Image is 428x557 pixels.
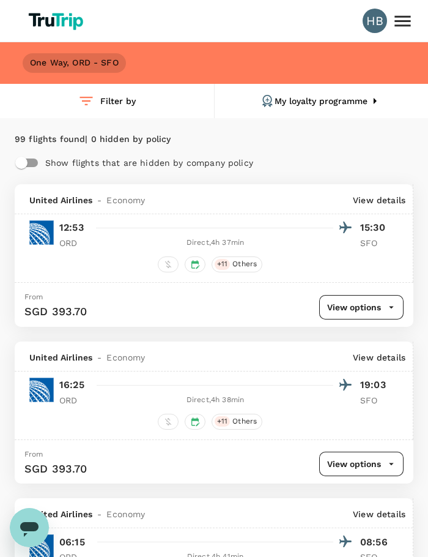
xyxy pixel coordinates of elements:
span: United Airlines [29,508,92,520]
span: Others [227,416,262,427]
p: 19:03 [360,378,391,392]
span: Economy [106,194,145,206]
div: +11Others [212,414,262,430]
span: United Airlines [29,351,92,364]
p: SGD 393.70 [24,461,87,477]
div: Direct , 4h 38min [97,394,333,406]
span: - [92,194,106,206]
div: One Way, ORD - SFO [23,53,126,73]
span: - [92,351,106,364]
button: View options [319,452,404,476]
span: + 11 [215,259,230,269]
p: View details [353,508,405,520]
p: SFO [360,237,391,249]
div: +11Others [212,256,262,272]
span: From [24,293,43,301]
p: 06:15 [59,535,85,550]
button: View options [319,295,404,320]
span: United Airlines [29,194,92,206]
span: Economy [106,351,145,364]
span: Others [227,259,262,269]
img: my-loyalty-programme [260,94,275,108]
img: TruTrip logo [24,7,90,34]
p: 08:56 [360,535,391,550]
span: - [92,508,106,520]
p: SFO [360,394,391,406]
p: View details [353,194,405,206]
p: ORD [59,237,90,249]
p: SGD 393.70 [24,304,87,320]
h6: One Way , ORD - SFO [30,56,119,70]
img: UA [29,220,54,245]
p: 16:25 [59,378,84,392]
img: UA [29,378,54,402]
span: Economy [106,508,145,520]
span: From [24,450,43,458]
div: 99 flights found | 0 hidden by policy [15,133,413,146]
p: ORD [59,394,90,406]
p: Show flights that are hidden by company policy [45,157,377,169]
p: 15:30 [360,220,391,235]
div: Direct , 4h 37min [97,237,333,249]
p: View details [353,351,405,364]
span: + 11 [215,416,230,427]
div: HB [363,9,387,33]
p: 12:53 [59,220,84,235]
iframe: Button to launch messaging window [10,508,49,547]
